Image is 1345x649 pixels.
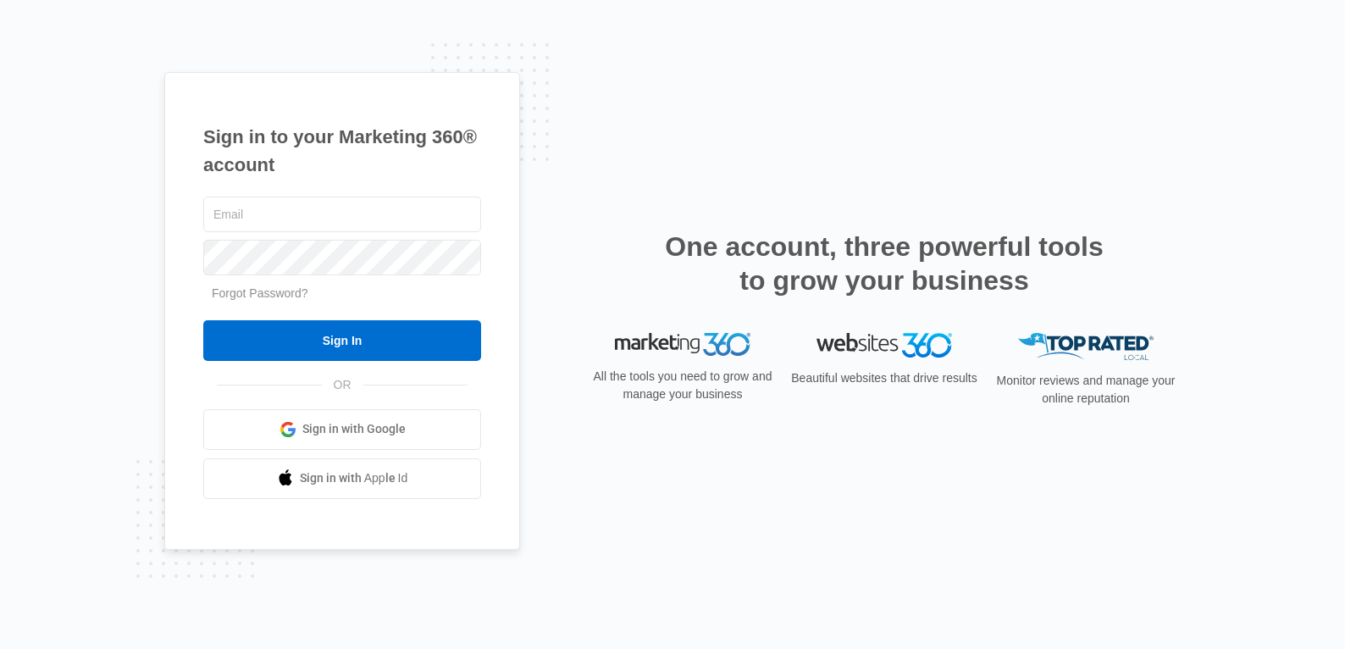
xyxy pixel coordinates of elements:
[203,197,481,232] input: Email
[212,286,308,300] a: Forgot Password?
[322,376,363,394] span: OR
[816,333,952,358] img: Websites 360
[991,372,1181,408] p: Monitor reviews and manage your online reputation
[302,420,406,438] span: Sign in with Google
[300,469,408,487] span: Sign in with Apple Id
[203,458,481,499] a: Sign in with Apple Id
[203,409,481,450] a: Sign in with Google
[203,320,481,361] input: Sign In
[588,368,778,403] p: All the tools you need to grow and manage your business
[660,230,1109,297] h2: One account, three powerful tools to grow your business
[789,369,979,387] p: Beautiful websites that drive results
[203,123,481,179] h1: Sign in to your Marketing 360® account
[615,333,750,357] img: Marketing 360
[1018,333,1154,361] img: Top Rated Local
